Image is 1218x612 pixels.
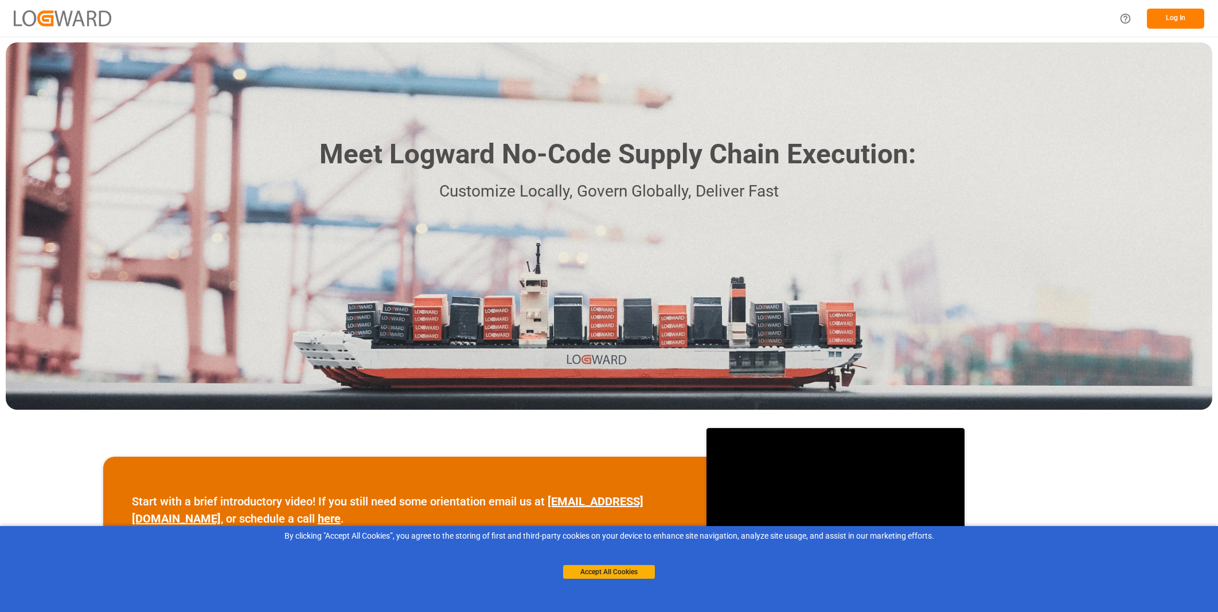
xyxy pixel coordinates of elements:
button: Log In [1147,9,1204,29]
a: [EMAIL_ADDRESS][DOMAIN_NAME] [132,495,643,525]
img: Logward_new_orange.png [14,10,111,26]
button: Accept All Cookies [563,565,655,579]
button: Help Center [1112,6,1138,32]
a: here [318,512,341,525]
p: Start with a brief introductory video! If you still need some orientation email us at , or schedu... [132,493,678,527]
h1: Meet Logward No-Code Supply Chain Execution: [319,134,916,175]
p: Customize Locally, Govern Globally, Deliver Fast [302,179,916,205]
div: By clicking "Accept All Cookies”, you agree to the storing of first and third-party cookies on yo... [8,530,1210,542]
